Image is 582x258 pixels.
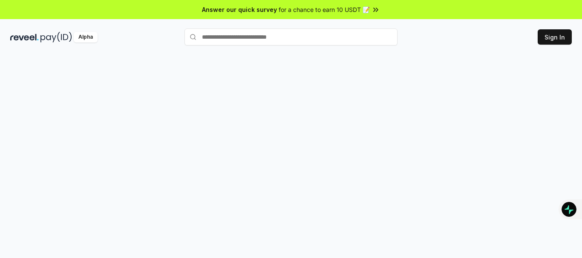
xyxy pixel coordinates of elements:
[538,29,572,45] button: Sign In
[10,32,39,43] img: reveel_dark
[202,5,277,14] span: Answer our quick survey
[40,32,72,43] img: pay_id
[74,32,98,43] div: Alpha
[279,5,370,14] span: for a chance to earn 10 USDT 📝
